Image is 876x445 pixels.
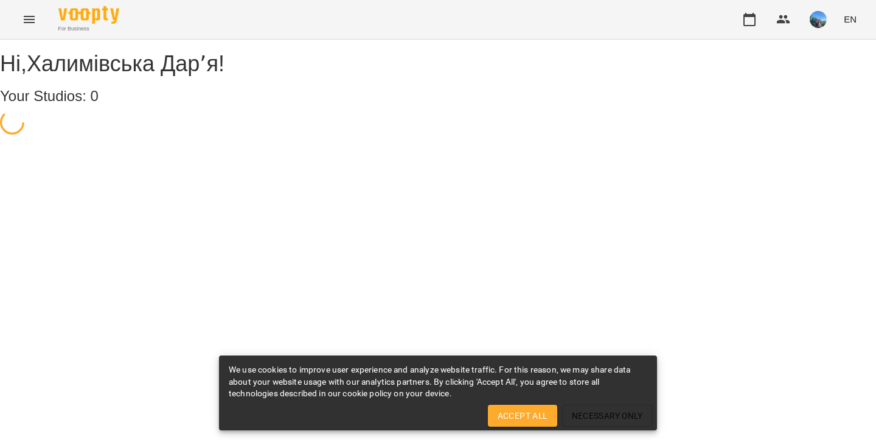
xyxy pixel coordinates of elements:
[58,6,119,24] img: Voopty Logo
[15,5,44,34] button: Menu
[58,25,119,33] span: For Business
[839,8,861,30] button: EN
[844,13,857,26] span: EN
[810,11,827,28] img: a7d4f18d439b15bc62280586adbb99de.jpg
[91,88,99,104] span: 0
